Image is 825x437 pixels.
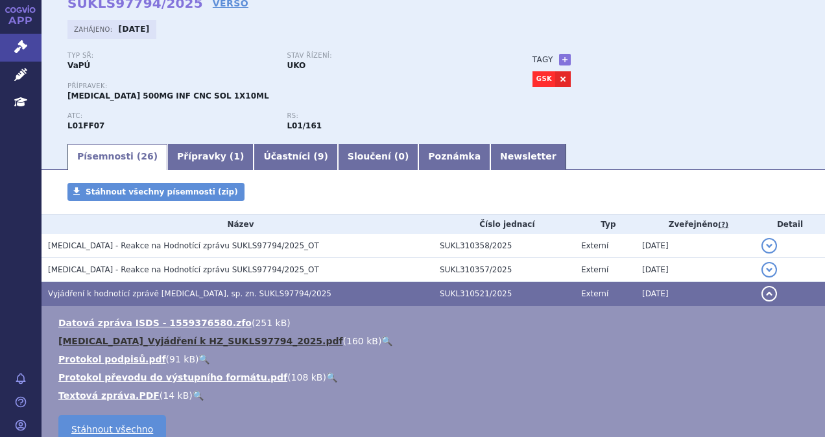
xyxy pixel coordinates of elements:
[48,241,319,250] span: Jemperli - Reakce na Hodnotící zprávu SUKLS97794/2025_OT
[433,215,575,234] th: Číslo jednací
[761,238,777,254] button: detail
[287,112,493,120] p: RS:
[58,389,812,402] li: ( )
[433,282,575,306] td: SUKL310521/2025
[74,24,115,34] span: Zahájeno:
[581,241,608,250] span: Externí
[163,390,189,401] span: 14 kB
[48,265,319,274] span: Jemperli - Reakce na Hodnotící zprávu SUKLS97794/2025_OT
[718,220,728,230] abbr: (?)
[67,82,507,90] p: Přípravek:
[490,144,566,170] a: Newsletter
[291,372,323,383] span: 108 kB
[58,372,287,383] a: Protokol převodu do výstupního formátu.pdf
[338,144,418,170] a: Sloučení (0)
[346,336,378,346] span: 160 kB
[42,215,433,234] th: Název
[58,371,812,384] li: ( )
[58,316,812,329] li: ( )
[169,354,195,364] span: 91 kB
[761,286,777,301] button: detail
[48,289,331,298] span: Vyjádření k hodnotící zprávě JEMPERLI, sp. zn. SUKLS97794/2025
[761,262,777,278] button: detail
[381,336,392,346] a: 🔍
[58,335,812,348] li: ( )
[67,144,167,170] a: Písemnosti (26)
[532,71,555,87] a: GSK
[287,61,305,70] strong: UKO
[67,52,274,60] p: Typ SŘ:
[418,144,490,170] a: Poznámka
[58,353,812,366] li: ( )
[193,390,204,401] a: 🔍
[581,265,608,274] span: Externí
[433,234,575,258] td: SUKL310358/2025
[198,354,209,364] a: 🔍
[287,52,493,60] p: Stav řízení:
[581,289,608,298] span: Externí
[141,151,153,161] span: 26
[58,336,343,346] a: [MEDICAL_DATA]_Vyjádření k HZ_SUKLS97794_2025.pdf
[255,318,287,328] span: 251 kB
[287,121,322,130] strong: dostarlimab
[119,25,150,34] strong: [DATE]
[636,234,755,258] td: [DATE]
[67,61,90,70] strong: VaPÚ
[755,215,825,234] th: Detail
[233,151,240,161] span: 1
[67,121,104,130] strong: DOSTARLIMAB
[318,151,324,161] span: 9
[254,144,337,170] a: Účastníci (9)
[532,52,553,67] h3: Tagy
[58,354,166,364] a: Protokol podpisů.pdf
[559,54,571,65] a: +
[636,258,755,282] td: [DATE]
[67,112,274,120] p: ATC:
[67,183,245,201] a: Stáhnout všechny písemnosti (zip)
[433,258,575,282] td: SUKL310357/2025
[86,187,238,196] span: Stáhnout všechny písemnosti (zip)
[67,91,269,100] span: [MEDICAL_DATA] 500MG INF CNC SOL 1X10ML
[636,282,755,306] td: [DATE]
[58,318,252,328] a: Datová zpráva ISDS - 1559376580.zfo
[326,372,337,383] a: 🔍
[398,151,405,161] span: 0
[636,215,755,234] th: Zveřejněno
[58,390,160,401] a: Textová zpráva.PDF
[575,215,636,234] th: Typ
[167,144,254,170] a: Přípravky (1)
